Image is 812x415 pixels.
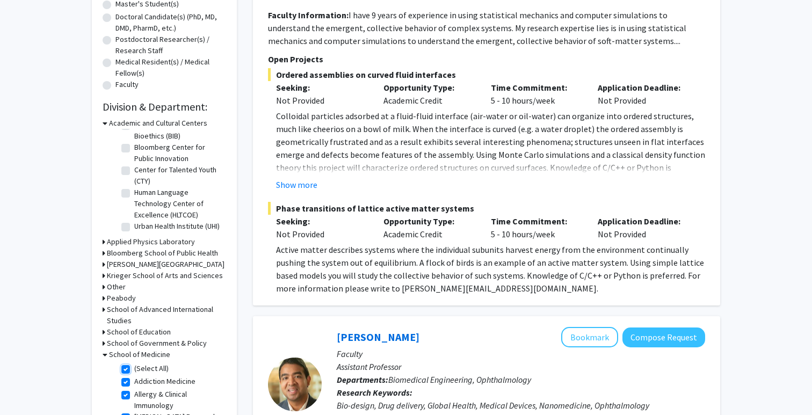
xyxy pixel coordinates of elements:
label: Faculty [115,79,139,90]
b: Faculty Information: [268,10,349,20]
div: Not Provided [276,94,367,107]
label: Center for Talented Youth (CTY) [134,164,223,187]
p: Active matter describes systems where the individual subunits harvest energy from the environment... [276,243,705,295]
div: Not Provided [276,228,367,241]
div: 5 - 10 hours/week [483,81,590,107]
h3: Applied Physics Laboratory [107,236,195,247]
label: Doctoral Candidate(s) (PhD, MD, DMD, PharmD, etc.) [115,11,226,34]
span: Ordered assemblies on curved fluid interfaces [268,68,705,81]
p: Opportunity Type: [383,81,475,94]
p: Open Projects [268,53,705,65]
h3: Peabody [107,293,136,304]
p: Opportunity Type: [383,215,475,228]
h3: Academic and Cultural Centers [109,118,207,129]
b: Departments: [337,374,388,385]
p: Seeking: [276,81,367,94]
p: Assistant Professor [337,360,705,373]
p: Seeking: [276,215,367,228]
h3: School of Education [107,326,171,338]
label: (Select All) [134,363,169,374]
div: Not Provided [590,215,697,241]
span: Biomedical Engineering, Ophthalmology [388,374,531,385]
b: Research Keywords: [337,387,412,398]
label: Addiction Medicine [134,376,195,387]
label: Human Language Technology Center of Excellence (HLTCOE) [134,187,223,221]
h3: School of Government & Policy [107,338,207,349]
div: Academic Credit [375,81,483,107]
p: Colloidal particles adsorbed at a fluid-fluid interface (air-water or oil-water) can organize int... [276,110,705,187]
label: Urban Health Institute (UHI) [134,221,220,232]
h3: School of Medicine [109,349,170,360]
div: 5 - 10 hours/week [483,215,590,241]
iframe: Chat [8,367,46,407]
div: Academic Credit [375,215,483,241]
p: Application Deadline: [598,81,689,94]
div: Not Provided [590,81,697,107]
label: Berman Institute of Bioethics (BIB) [134,119,223,142]
label: Medical Resident(s) / Medical Fellow(s) [115,56,226,79]
div: Bio-design, Drug delivery, Global Health, Medical Devices, Nanomedicine, Ophthalmology [337,399,705,412]
p: Application Deadline: [598,215,689,228]
h2: Division & Department: [103,100,226,113]
span: Phase transitions of lattice active matter systems [268,202,705,215]
p: Faculty [337,347,705,360]
h3: School of Advanced International Studies [107,304,226,326]
label: Allergy & Clinical Immunology [134,389,223,411]
p: Time Commitment: [491,215,582,228]
button: Show more [276,178,317,191]
a: [PERSON_NAME] [337,330,419,344]
p: Time Commitment: [491,81,582,94]
h3: Other [107,281,126,293]
h3: Bloomberg School of Public Health [107,247,218,259]
fg-read-more: I have 9 years of experience in using statistical mechanics and computer simulations to understan... [268,10,686,46]
button: Compose Request to Kunal Parikh [622,327,705,347]
button: Add Kunal Parikh to Bookmarks [561,327,618,347]
h3: Krieger School of Arts and Sciences [107,270,223,281]
h3: [PERSON_NAME][GEOGRAPHIC_DATA] [107,259,224,270]
label: Postdoctoral Researcher(s) / Research Staff [115,34,226,56]
label: Bloomberg Center for Public Innovation [134,142,223,164]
